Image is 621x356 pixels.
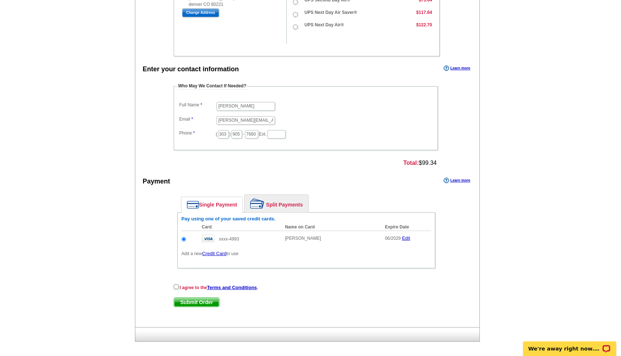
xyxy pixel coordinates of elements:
div: Enter your contact information [143,65,239,74]
label: UPS Next Day Air® [305,22,344,28]
span: Submit Order [174,298,219,307]
input: Change Address [182,8,219,17]
span: xxxx-4993 [219,236,239,242]
strong: I agree to the . [180,285,258,290]
span: 06/2029 [385,236,400,241]
a: Edit [402,235,410,241]
span: $99.34 [403,160,437,166]
p: Add a new to use [181,250,431,257]
span: [PERSON_NAME] [285,236,321,241]
a: Credit Card [202,251,226,256]
a: Learn more [444,65,470,71]
img: single-payment.png [187,201,199,209]
label: Full Name [179,102,216,108]
label: UPS Next Day Air Saver® [305,10,357,16]
a: Single Payment [181,197,242,212]
iframe: LiveChat chat widget [518,333,621,356]
a: Terms and Conditions [207,285,257,290]
strong: $122.70 [416,22,432,27]
a: Split Payments [245,195,308,212]
th: Expire Date [381,223,431,231]
img: split-payment.png [250,198,264,209]
legend: Who May We Contact If Needed? [177,83,247,90]
div: Payment [143,177,170,186]
img: visa.gif [202,235,214,242]
a: Learn more [444,178,470,183]
strong: Total: [403,160,419,166]
h6: Pay using one of your saved credit cards. [181,216,431,221]
label: Email [179,116,216,122]
th: Card [198,223,282,231]
label: Phone [179,130,216,136]
strong: $117.64 [416,10,432,15]
th: Name on Card [281,223,381,231]
dd: ( ) - Ext. [177,128,434,139]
